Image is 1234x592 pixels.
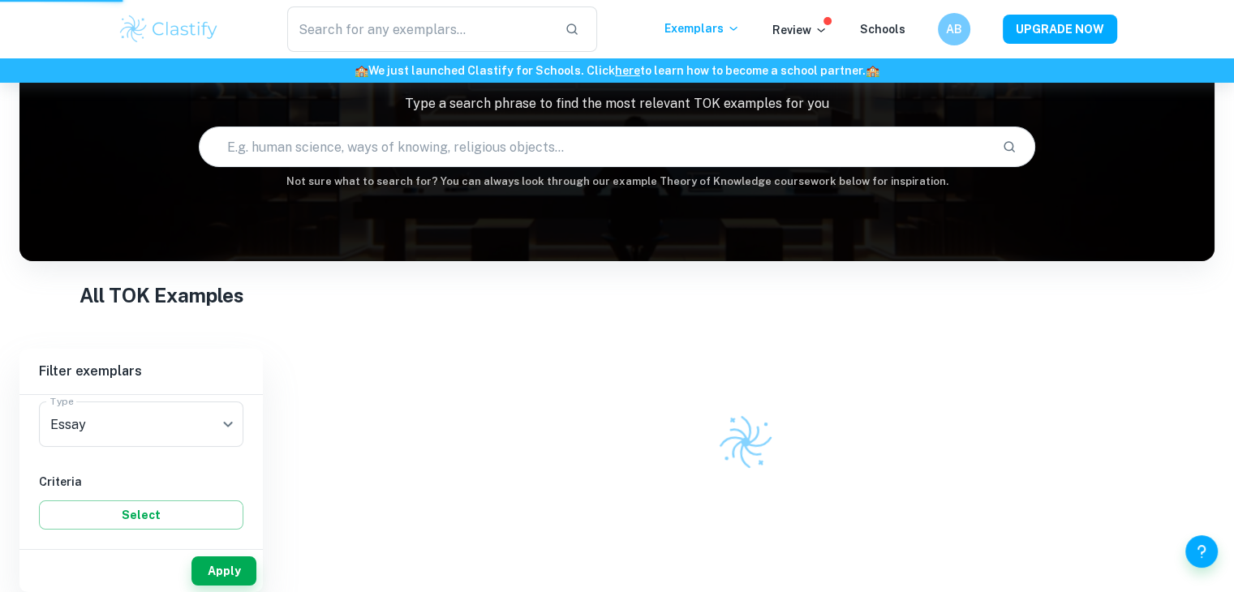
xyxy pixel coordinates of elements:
button: AB [938,13,970,45]
button: Help and Feedback [1185,535,1218,568]
a: Schools [860,23,905,36]
button: Select [39,500,243,530]
input: Search for any exemplars... [287,6,553,52]
img: Clastify logo [118,13,221,45]
h6: We just launched Clastify for Schools. Click to learn how to become a school partner. [3,62,1231,79]
h6: Filter exemplars [19,349,263,394]
span: 🏫 [866,64,879,77]
input: E.g. human science, ways of knowing, religious objects... [200,124,989,169]
p: Type a search phrase to find the most relevant TOK examples for you [19,94,1215,114]
span: 🏫 [355,64,368,77]
h6: Not sure what to search for? You can always look through our example Theory of Knowledge coursewo... [19,174,1215,190]
h6: Criteria [39,473,243,491]
button: Apply [191,556,256,586]
label: Type [50,394,74,408]
button: UPGRADE NOW [1003,15,1117,44]
p: Review [772,21,828,39]
h1: All TOK Examples [80,281,1155,310]
button: Search [995,133,1023,161]
a: here [615,64,640,77]
div: Essay [39,401,243,447]
img: Clastify logo [713,410,776,474]
h6: AB [944,20,963,38]
p: Exemplars [664,19,740,37]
